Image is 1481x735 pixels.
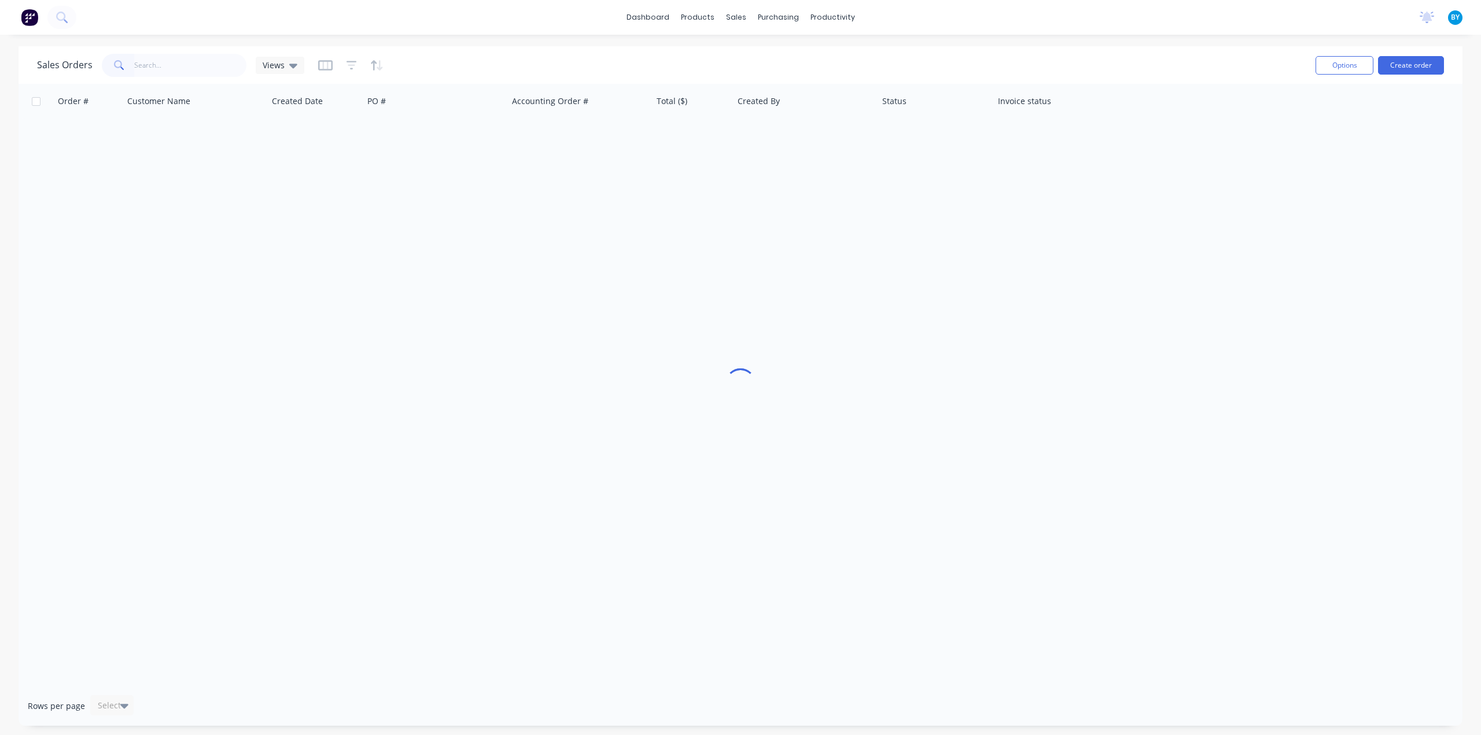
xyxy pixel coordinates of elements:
[657,95,687,107] div: Total ($)
[1378,56,1444,75] button: Create order
[21,9,38,26] img: Factory
[512,95,588,107] div: Accounting Order #
[621,9,675,26] a: dashboard
[37,60,93,71] h1: Sales Orders
[675,9,720,26] div: products
[272,95,323,107] div: Created Date
[1316,56,1373,75] button: Options
[367,95,386,107] div: PO #
[263,59,285,71] span: Views
[58,95,89,107] div: Order #
[1451,12,1460,23] span: BY
[738,95,780,107] div: Created By
[752,9,805,26] div: purchasing
[805,9,861,26] div: productivity
[720,9,752,26] div: sales
[134,54,247,77] input: Search...
[98,700,128,711] div: Select...
[882,95,907,107] div: Status
[127,95,190,107] div: Customer Name
[28,700,85,712] span: Rows per page
[998,95,1051,107] div: Invoice status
